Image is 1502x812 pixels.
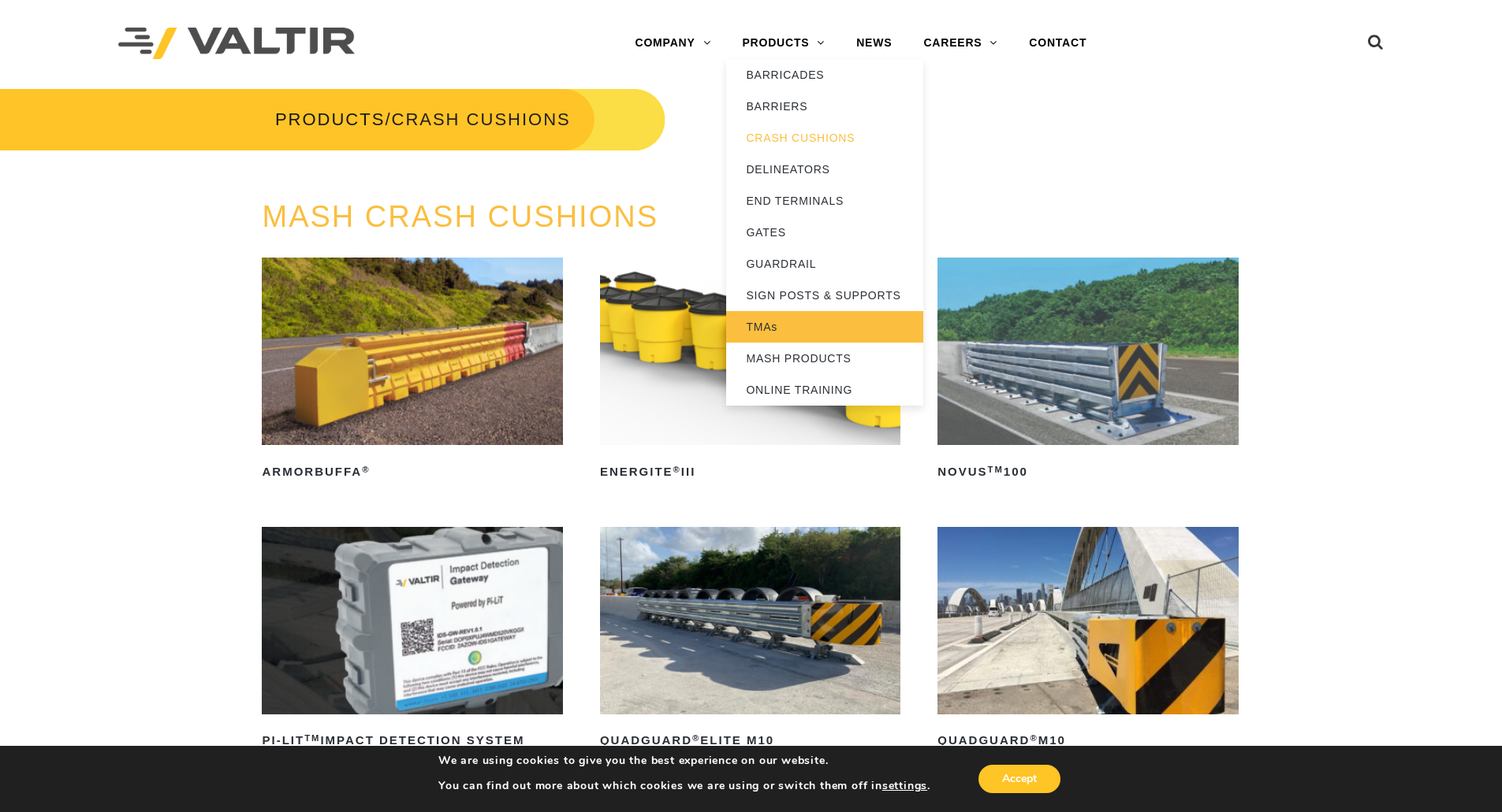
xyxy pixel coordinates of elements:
[726,122,923,154] a: CRASH CUSHIONS
[726,280,923,311] a: SIGN POSTS & SUPPORTS
[840,28,908,59] a: NEWS
[438,754,930,768] p: We are using cookies to give you the best experience on our website.
[262,200,658,233] a: MASH CRASH CUSHIONS
[726,91,923,122] a: BARRIERS
[362,465,370,474] sup: ®
[262,258,562,484] a: ArmorBuffa®
[600,527,900,754] a: QuadGuard®Elite M10
[692,733,700,743] sup: ®
[438,779,930,793] p: You can find out more about which cookies we are using or switch them off in .
[1013,28,1102,59] a: CONTACT
[726,59,923,91] a: BARRICADES
[937,527,1238,754] a: QuadGuard®M10
[726,311,923,343] a: TMAs
[988,465,1004,474] sup: TM
[726,217,923,248] a: GATES
[262,459,562,484] h2: ArmorBuffa
[600,729,900,754] h2: QuadGuard Elite M10
[908,28,1013,59] a: CAREERS
[600,459,900,484] h2: ENERGITE III
[619,28,726,59] a: COMPANY
[882,779,927,793] button: settings
[118,28,355,60] img: Valtir
[726,185,923,217] a: END TERMINALS
[1030,733,1038,743] sup: ®
[978,765,1060,793] button: Accept
[600,258,900,484] a: ENERGITE®III
[726,28,840,59] a: PRODUCTS
[726,374,923,406] a: ONLINE TRAINING
[304,733,320,743] sup: TM
[392,109,571,129] span: CRASH CUSHIONS
[726,154,923,185] a: DELINEATORS
[937,258,1238,484] a: NOVUSTM100
[726,343,923,374] a: MASH PRODUCTS
[937,459,1238,484] h2: NOVUS 100
[726,248,923,280] a: GUARDRAIL
[275,109,385,129] a: PRODUCTS
[673,465,681,474] sup: ®
[262,527,562,754] a: PI-LITTMImpact Detection System
[262,729,562,754] h2: PI-LIT Impact Detection System
[937,729,1238,754] h2: QuadGuard M10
